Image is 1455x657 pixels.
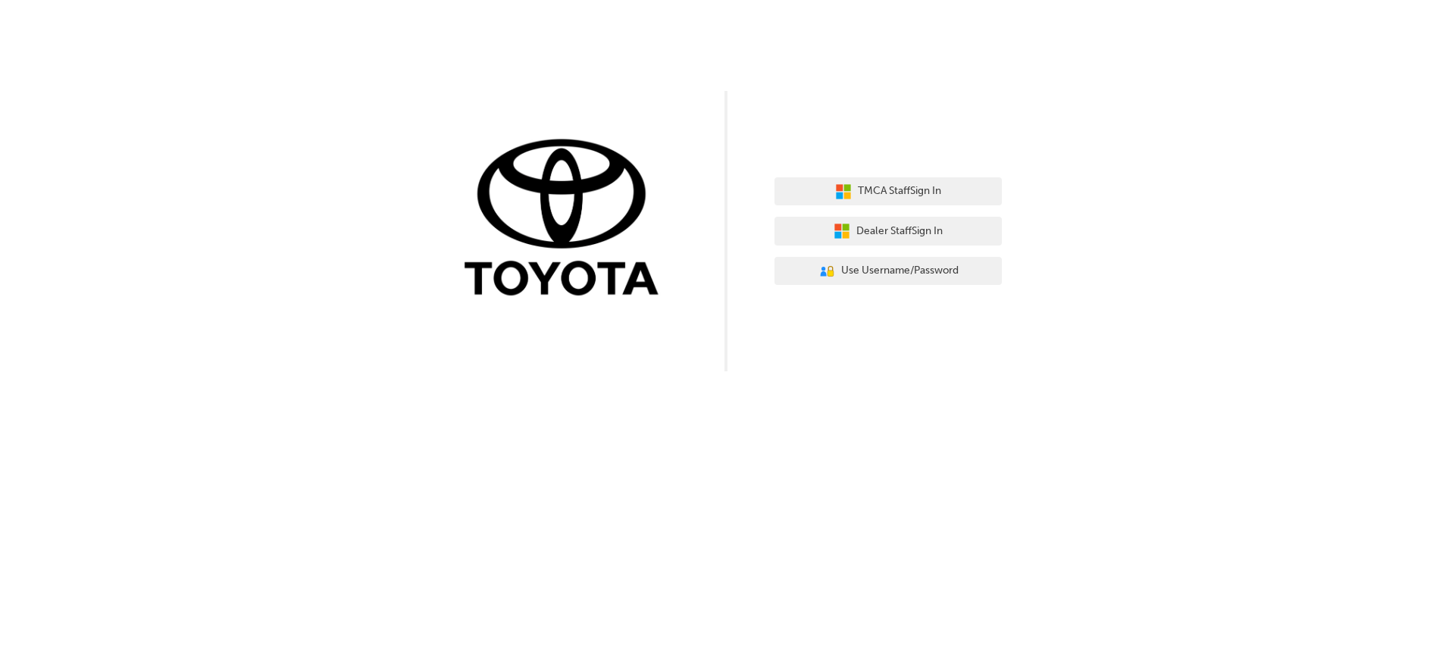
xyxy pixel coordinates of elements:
[858,183,941,200] span: TMCA Staff Sign In
[774,257,1002,286] button: Use Username/Password
[856,223,943,240] span: Dealer Staff Sign In
[453,136,681,303] img: Trak
[774,217,1002,246] button: Dealer StaffSign In
[841,262,959,280] span: Use Username/Password
[774,177,1002,206] button: TMCA StaffSign In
